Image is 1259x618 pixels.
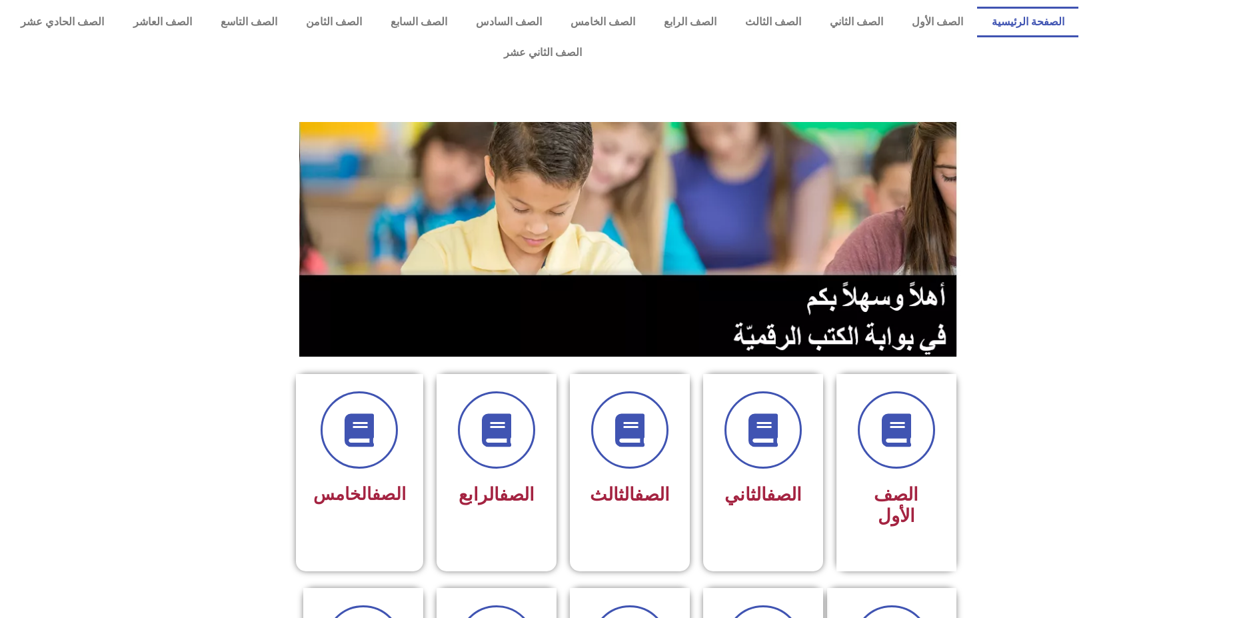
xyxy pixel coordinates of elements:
span: الثالث [590,484,670,505]
a: الصف [499,484,535,505]
a: الصف السابع [376,7,461,37]
a: الصف الخامس [556,7,649,37]
a: الصفحة الرئيسية [977,7,1078,37]
a: الصف التاسع [206,7,291,37]
a: الصف الثامن [291,7,376,37]
a: الصف [766,484,802,505]
a: الصف الثالث [730,7,815,37]
a: الصف العاشر [119,7,206,37]
a: الصف السادس [461,7,556,37]
a: الصف الأول [897,7,977,37]
span: الخامس [313,484,406,504]
a: الصف الرابع [649,7,730,37]
span: الرابع [459,484,535,505]
a: الصف الثاني عشر [7,37,1078,68]
a: الصف [372,484,406,504]
span: الصف الأول [874,484,918,527]
a: الصف الثاني [815,7,897,37]
a: الصف [634,484,670,505]
span: الثاني [724,484,802,505]
a: الصف الحادي عشر [7,7,119,37]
